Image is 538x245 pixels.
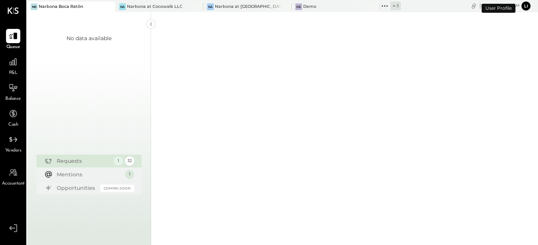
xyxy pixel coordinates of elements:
span: Vendors [5,147,21,154]
a: P&L [0,55,26,77]
div: 32 [125,156,134,165]
div: 1 [125,170,134,179]
span: 11 : 03 [497,2,512,9]
div: Narbona at Cocowalk LLC [127,4,183,10]
button: Li [521,2,530,11]
div: copy link [470,2,478,10]
div: 1 [114,156,123,165]
div: Na [207,3,214,10]
div: [DATE] [479,2,520,9]
a: Cash [0,107,26,128]
span: Cash [8,122,18,128]
div: Narbona Boca Ratōn [39,4,83,10]
div: Opportunities [57,184,97,192]
span: P&L [9,70,18,77]
div: User Profile [482,4,515,13]
a: Vendors [0,132,26,154]
div: Coming Soon [100,185,134,192]
span: am [513,3,520,8]
span: Queue [6,44,20,51]
span: Accountant [2,180,25,187]
div: No data available [66,35,112,42]
a: Queue [0,29,26,51]
div: De [295,3,302,10]
div: NB [31,3,38,10]
div: Mentions [57,171,121,178]
div: Demo [303,4,316,10]
a: Accountant [0,165,26,187]
div: + -1 [390,2,401,10]
span: Balance [5,96,21,102]
div: Narbona at [GEOGRAPHIC_DATA] LLC [215,4,280,10]
div: Requests [57,157,110,165]
div: Na [119,3,126,10]
a: Balance [0,81,26,102]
